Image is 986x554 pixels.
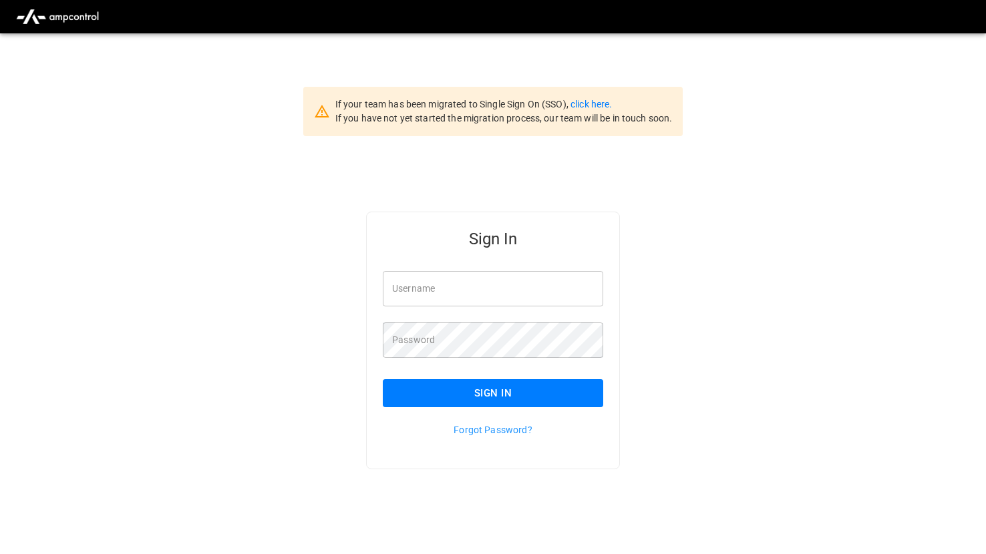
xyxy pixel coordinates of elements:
[335,113,673,123] span: If you have not yet started the migration process, our team will be in touch soon.
[11,4,104,29] img: ampcontrol.io logo
[383,228,603,250] h5: Sign In
[383,379,603,407] button: Sign In
[383,423,603,437] p: Forgot Password?
[570,99,612,109] a: click here.
[335,99,570,109] span: If your team has been migrated to Single Sign On (SSO),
